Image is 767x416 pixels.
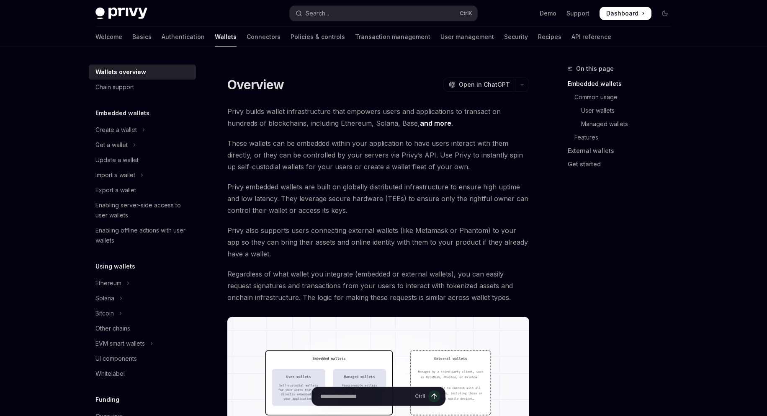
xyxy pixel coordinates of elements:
a: Common usage [568,90,678,104]
button: Toggle Solana section [89,291,196,306]
button: Open in ChatGPT [443,78,515,92]
span: On this page [576,64,614,74]
input: Ask a question... [320,387,412,406]
a: Basics [132,27,152,47]
button: Toggle Import a wallet section [89,168,196,183]
a: Whitelabel [89,366,196,381]
a: Support [566,9,589,18]
div: Search... [306,8,329,18]
div: Enabling server-side access to user wallets [95,200,191,220]
a: API reference [571,27,611,47]
div: Chain support [95,82,134,92]
a: Enabling server-side access to user wallets [89,198,196,223]
div: Ethereum [95,278,121,288]
a: Security [504,27,528,47]
a: and more [420,119,451,128]
div: Create a wallet [95,125,137,135]
div: Whitelabel [95,369,125,379]
h5: Funding [95,395,119,405]
a: User management [440,27,494,47]
a: Wallets [215,27,237,47]
button: Toggle Bitcoin section [89,306,196,321]
a: Wallets overview [89,65,196,80]
div: Update a wallet [95,155,139,165]
a: Get started [568,158,678,171]
a: Chain support [89,80,196,95]
div: EVM smart wallets [95,338,145,349]
a: Authentication [162,27,205,47]
a: Policies & controls [291,27,345,47]
button: Toggle EVM smart wallets section [89,336,196,351]
a: Features [568,131,678,144]
span: Open in ChatGPT [459,80,510,89]
a: Export a wallet [89,183,196,198]
span: These wallets can be embedded within your application to have users interact with them directly, ... [227,137,529,173]
a: Enabling offline actions with user wallets [89,223,196,248]
div: Wallets overview [95,67,146,77]
a: Managed wallets [568,117,678,131]
div: Export a wallet [95,185,136,195]
span: Ctrl K [460,10,472,17]
h5: Embedded wallets [95,108,149,118]
span: Privy also supports users connecting external wallets (like Metamask or Phantom) to your app so t... [227,225,529,260]
a: Update a wallet [89,152,196,168]
a: Demo [540,9,556,18]
span: Dashboard [606,9,638,18]
span: Privy embedded wallets are built on globally distributed infrastructure to ensure high uptime and... [227,181,529,216]
a: Welcome [95,27,122,47]
button: Toggle Create a wallet section [89,122,196,137]
a: Transaction management [355,27,430,47]
div: Import a wallet [95,170,135,180]
div: Solana [95,293,114,303]
span: Regardless of what wallet you integrate (embedded or external wallets), you can easily request si... [227,268,529,303]
a: External wallets [568,144,678,158]
button: Toggle dark mode [658,7,672,20]
div: Get a wallet [95,140,128,150]
a: Connectors [247,27,281,47]
div: Bitcoin [95,308,114,318]
div: Enabling offline actions with user wallets [95,225,191,245]
h5: Using wallets [95,261,135,271]
div: Other chains [95,323,130,333]
h1: Overview [227,77,284,92]
a: Other chains [89,321,196,336]
button: Send message [428,390,440,402]
a: UI components [89,351,196,366]
span: Privy builds wallet infrastructure that empowers users and applications to transact on hundreds o... [227,106,529,129]
a: Embedded wallets [568,77,678,90]
button: Open search [290,6,477,21]
button: Toggle Get a wallet section [89,137,196,152]
a: Recipes [538,27,561,47]
img: dark logo [95,8,147,19]
div: UI components [95,354,137,364]
a: User wallets [568,104,678,117]
a: Dashboard [600,7,651,20]
button: Toggle Ethereum section [89,276,196,291]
